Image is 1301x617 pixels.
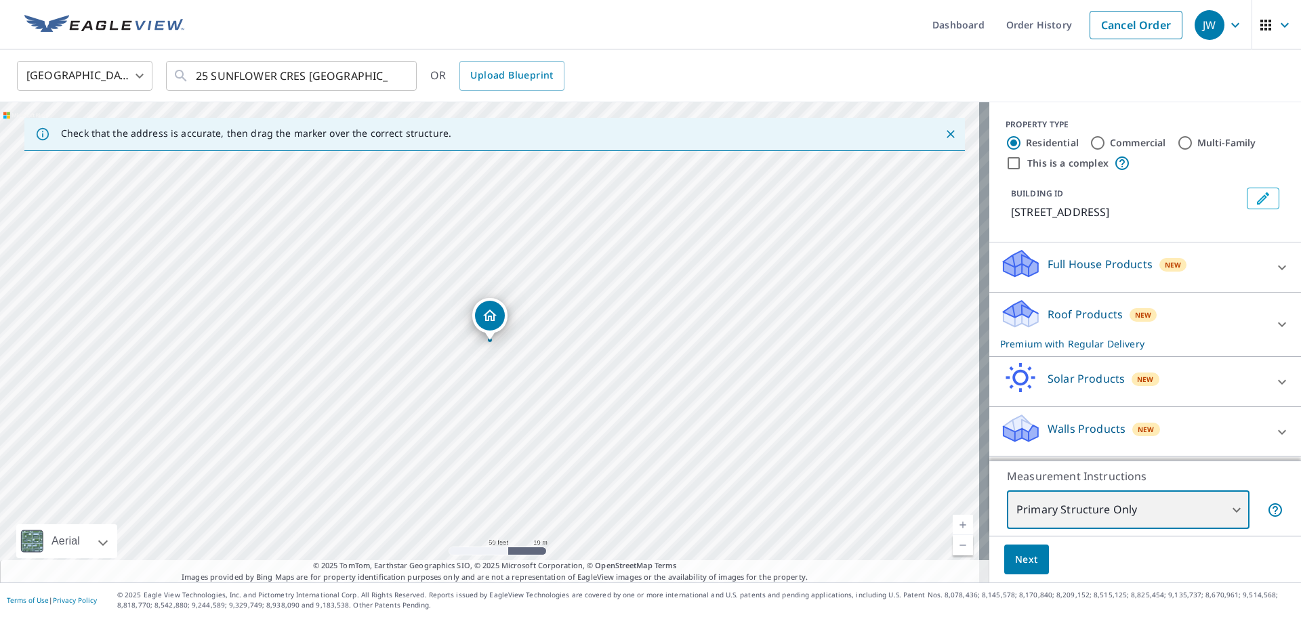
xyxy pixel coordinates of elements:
div: Solar ProductsNew [1000,362,1290,401]
span: New [1137,374,1154,385]
a: Current Level 19, Zoom Out [953,535,973,555]
div: Dropped pin, building 1, Residential property, 25 SUNFLOWER CRES STRATHCONA COUNTY AB T8H2M2 [472,298,508,340]
p: | [7,596,97,604]
div: OR [430,61,564,91]
a: Terms [655,560,677,570]
input: Search by address or latitude-longitude [196,57,389,95]
span: Your report will include only the primary structure on the property. For example, a detached gara... [1267,502,1283,518]
div: Roof ProductsNewPremium with Regular Delivery [1000,298,1290,351]
div: Aerial [47,524,84,558]
button: Next [1004,545,1049,575]
div: Aerial [16,524,117,558]
a: Privacy Policy [53,595,97,605]
a: Terms of Use [7,595,49,605]
p: Roof Products [1048,306,1123,322]
a: Upload Blueprint [459,61,564,91]
p: © 2025 Eagle View Technologies, Inc. and Pictometry International Corp. All Rights Reserved. Repo... [117,590,1294,610]
p: Walls Products [1048,421,1126,437]
div: [GEOGRAPHIC_DATA] [17,57,152,95]
label: Residential [1026,136,1079,150]
p: Measurement Instructions [1007,468,1283,484]
label: Multi-Family [1197,136,1256,150]
a: OpenStreetMap [595,560,652,570]
div: PROPERTY TYPE [1006,119,1285,131]
div: Walls ProductsNew [1000,412,1290,451]
button: Edit building 1 [1247,188,1279,209]
p: Premium with Regular Delivery [1000,337,1266,351]
span: Next [1015,551,1038,568]
p: BUILDING ID [1011,188,1063,199]
span: New [1165,259,1182,270]
img: EV Logo [24,15,184,35]
label: This is a complex [1027,156,1109,170]
div: Full House ProductsNew [1000,248,1290,286]
p: Full House Products [1048,256,1153,272]
div: Primary Structure Only [1007,491,1250,529]
a: Cancel Order [1090,11,1182,39]
p: [STREET_ADDRESS] [1011,204,1241,220]
span: © 2025 TomTom, Earthstar Geographics SIO, © 2025 Microsoft Corporation, © [313,560,677,572]
a: Current Level 19, Zoom In [953,515,973,535]
button: Close [942,125,959,143]
div: JW [1195,10,1224,40]
p: Check that the address is accurate, then drag the marker over the correct structure. [61,127,451,140]
span: New [1135,310,1152,320]
p: Solar Products [1048,370,1125,387]
label: Commercial [1110,136,1166,150]
span: Upload Blueprint [470,67,553,84]
span: New [1138,424,1155,435]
